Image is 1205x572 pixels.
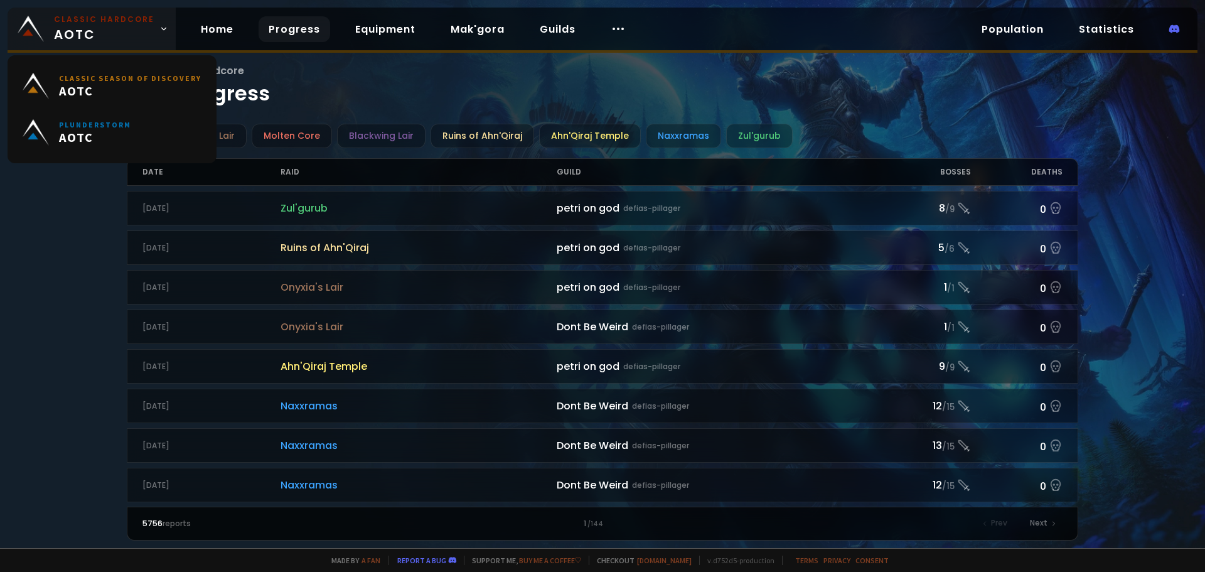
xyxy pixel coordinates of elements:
[855,556,889,565] a: Consent
[142,242,281,254] div: [DATE]
[127,468,1079,502] a: [DATE]NaxxramasDont Be Weirddefias-pillager12/150
[127,310,1079,344] a: [DATE]Onyxia's LairDont Be Weirddefias-pillager1/10
[795,556,818,565] a: Terms
[971,476,1063,494] div: 0
[823,556,850,565] a: Privacy
[54,14,154,25] small: Classic Hardcore
[879,159,971,185] div: Bosses
[557,477,879,493] div: Dont Be Weird
[127,230,1079,265] a: [DATE]Ruins of Ahn'Qirajpetri on goddefias-pillager5/60
[127,389,1079,423] a: [DATE]NaxxramasDont Be Weirddefias-pillager12/150
[8,8,176,50] a: Classic HardcoreAOTC
[945,362,955,374] small: / 9
[127,63,1079,78] span: Wow Classic Hardcore
[15,109,209,156] a: PlunderstormAOTC
[281,159,557,185] div: Raid
[945,243,955,256] small: / 6
[530,16,586,42] a: Guilds
[127,270,1079,305] a: [DATE]Onyxia's Lairpetri on goddefias-pillager1/10
[623,361,680,372] small: defias-pillager
[15,63,209,109] a: Classic Season of DiscoveryAOTC
[59,120,131,129] small: Plunderstorm
[879,438,971,453] div: 13
[557,319,879,335] div: Dont Be Weird
[127,63,1079,109] h1: Raid progress
[252,124,332,148] div: Molten Core
[142,518,163,529] span: 5756
[1069,16,1144,42] a: Statistics
[337,124,426,148] div: Blackwing Lair
[142,282,281,293] div: [DATE]
[142,203,281,214] div: [DATE]
[879,240,971,256] div: 5
[942,480,955,493] small: / 15
[942,441,955,453] small: / 15
[281,359,557,374] span: Ahn'Qiraj Temple
[971,397,1063,415] div: 0
[127,191,1079,225] a: [DATE]Zul'gurubpetri on goddefias-pillager8/90
[623,203,680,214] small: defias-pillager
[127,428,1079,463] a: [DATE]NaxxramasDont Be Weirddefias-pillager13/150
[361,556,380,565] a: a fan
[519,556,581,565] a: Buy me a coffee
[191,16,244,42] a: Home
[127,349,1079,384] a: [DATE]Ahn'Qiraj Templepetri on goddefias-pillager9/90
[397,556,446,565] a: Report a bug
[557,398,879,414] div: Dont Be Weird
[879,200,971,216] div: 8
[632,440,689,451] small: defias-pillager
[142,401,281,412] div: [DATE]
[587,519,603,529] small: / 144
[557,200,879,216] div: petri on god
[59,129,131,145] span: AOTC
[557,359,879,374] div: petri on god
[59,73,201,83] small: Classic Season of Discovery
[699,556,774,565] span: v. d752d5 - production
[947,322,955,335] small: / 1
[879,359,971,374] div: 9
[142,440,281,451] div: [DATE]
[281,200,557,216] span: Zul'gurub
[637,556,692,565] a: [DOMAIN_NAME]
[879,319,971,335] div: 1
[976,515,1015,532] div: Prev
[971,318,1063,336] div: 0
[942,401,955,414] small: / 15
[142,361,281,372] div: [DATE]
[539,124,641,148] div: Ahn'Qiraj Temple
[726,124,793,148] div: Zul'gurub
[372,518,832,529] div: 1
[281,240,557,256] span: Ruins of Ahn'Qiraj
[59,83,201,99] span: AOTC
[947,283,955,295] small: / 1
[646,124,721,148] div: Naxxramas
[971,239,1063,257] div: 0
[971,199,1063,217] div: 0
[623,282,680,293] small: defias-pillager
[54,14,154,44] span: AOTC
[971,357,1063,375] div: 0
[281,438,557,453] span: Naxxramas
[557,438,879,453] div: Dont Be Weird
[281,477,557,493] span: Naxxramas
[557,240,879,256] div: petri on god
[259,16,330,42] a: Progress
[441,16,515,42] a: Mak'gora
[632,401,689,412] small: defias-pillager
[879,279,971,295] div: 1
[971,159,1063,185] div: Deaths
[632,321,689,333] small: defias-pillager
[345,16,426,42] a: Equipment
[281,398,557,414] span: Naxxramas
[632,480,689,491] small: defias-pillager
[324,556,380,565] span: Made by
[557,279,879,295] div: petri on god
[879,398,971,414] div: 12
[431,124,534,148] div: Ruins of Ahn'Qiraj
[971,278,1063,296] div: 0
[281,279,557,295] span: Onyxia's Lair
[142,159,281,185] div: Date
[972,16,1054,42] a: Population
[879,477,971,493] div: 12
[142,321,281,333] div: [DATE]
